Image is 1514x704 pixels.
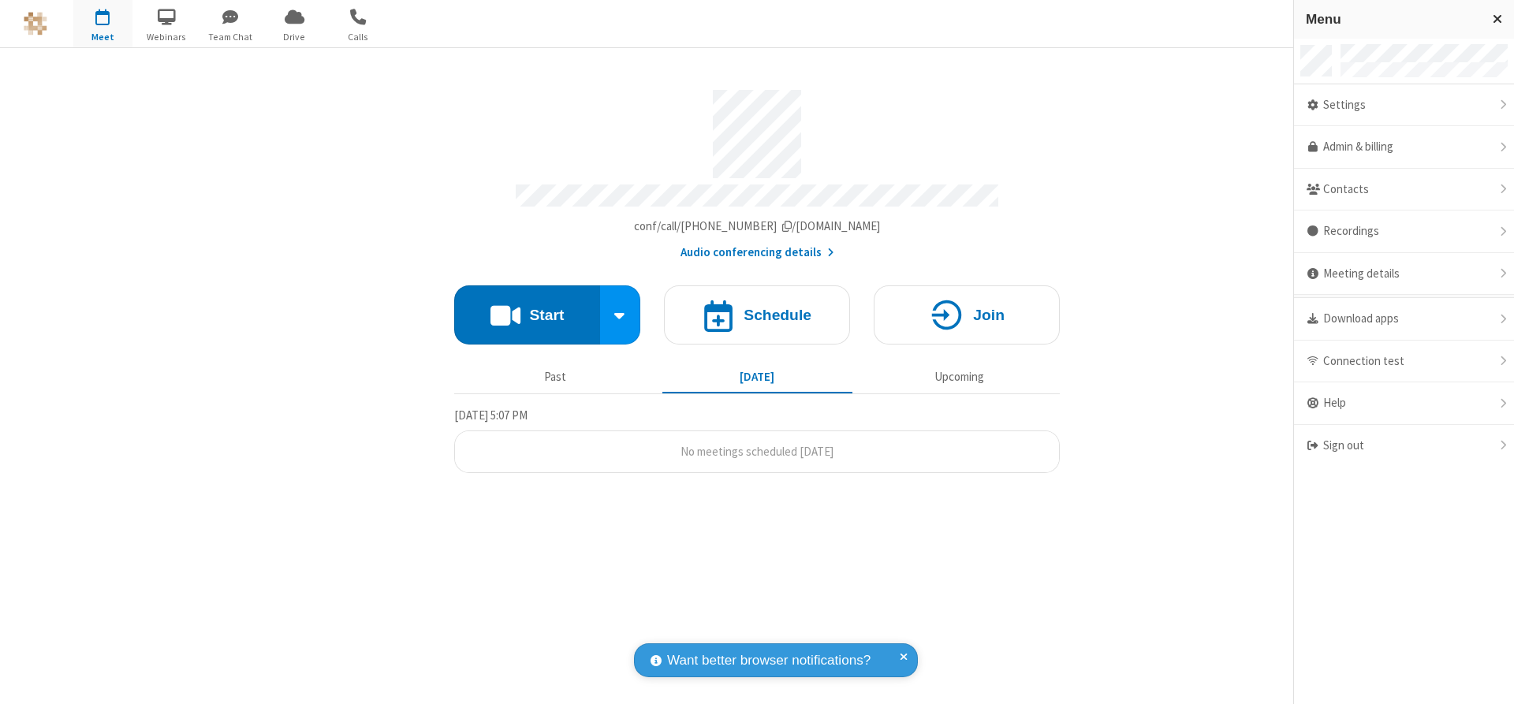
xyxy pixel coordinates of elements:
section: Account details [454,78,1060,262]
button: Past [461,362,651,392]
button: Join [874,285,1060,345]
section: Today's Meetings [454,406,1060,474]
img: QA Selenium DO NOT DELETE OR CHANGE [24,12,47,35]
span: Calls [329,30,388,44]
button: Upcoming [864,362,1054,392]
div: Settings [1294,84,1514,127]
div: Recordings [1294,210,1514,253]
button: Schedule [664,285,850,345]
div: Start conference options [600,285,641,345]
span: Team Chat [201,30,260,44]
h3: Menu [1306,12,1479,27]
div: Download apps [1294,298,1514,341]
div: Connection test [1294,341,1514,383]
span: [DATE] 5:07 PM [454,408,528,423]
div: Contacts [1294,169,1514,211]
button: Audio conferencing details [681,244,834,262]
span: Webinars [137,30,196,44]
h4: Schedule [744,307,811,322]
h4: Join [973,307,1005,322]
span: Meet [73,30,132,44]
button: Copy my meeting room linkCopy my meeting room link [634,218,881,236]
button: Start [454,285,600,345]
span: No meetings scheduled [DATE] [681,444,833,459]
h4: Start [529,307,564,322]
button: [DATE] [662,362,852,392]
span: Drive [265,30,324,44]
a: Admin & billing [1294,126,1514,169]
div: Meeting details [1294,253,1514,296]
div: Sign out [1294,425,1514,467]
div: Help [1294,382,1514,425]
span: Copy my meeting room link [634,218,881,233]
span: Want better browser notifications? [667,650,871,671]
